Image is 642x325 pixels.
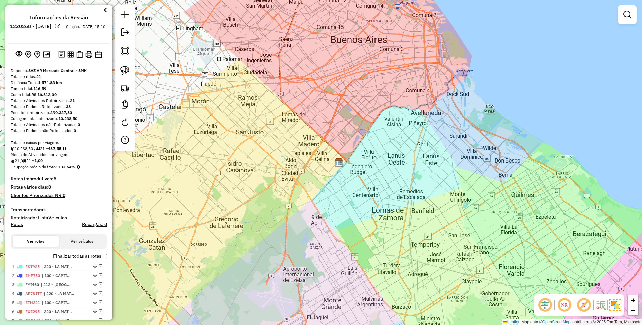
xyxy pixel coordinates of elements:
[93,264,97,268] em: Alterar sequência das rotas
[628,305,638,315] a: Zoom out
[12,318,40,323] span: 7 -
[11,193,107,198] h4: Clientes Priorizados NR:
[25,282,39,287] span: FYI460
[595,300,606,310] img: Fluxo de ruas
[11,128,107,134] div: Total de Pedidos não Roteirizados:
[103,254,107,258] input: Finalizar todas as rotas
[12,282,39,287] span: 3 -
[12,309,40,314] span: 6 -
[33,49,42,60] button: Adicionar Atividades
[503,320,519,324] a: Leaflet
[118,116,132,131] a: Reroteirizar Sessão
[99,282,103,286] em: Visualizar rota
[74,128,76,133] strong: 0
[609,299,621,311] img: Exibir/Ocultar setores
[11,110,107,116] div: Peso total roteirizado:
[30,14,88,21] h4: Informações da Sessão
[99,291,103,295] em: Visualizar rota
[520,320,521,324] span: |
[542,320,571,324] a: OpenStreetMap
[335,158,343,167] img: SAZ AR Mercado Central - SMK
[25,291,42,296] span: AF781TT
[11,147,15,151] i: Cubagem total roteirizado
[24,49,33,60] button: Centralizar mapa no depósito ou ponto de apoio
[66,50,75,59] button: Visualizar relatório de Roteirização
[12,300,40,305] span: 5 -
[28,68,87,73] strong: SAZ AR Mercado Central - SMK
[10,23,51,29] h6: 1230268 - [DATE]
[14,49,24,60] button: Exibir sessão original
[42,318,73,324] span: 220 - LA MATANZA
[93,282,97,286] em: Alterar sequência das rotas
[537,297,553,313] span: Ocultar deslocamento
[631,306,635,314] span: −
[628,295,638,305] a: Zoom in
[59,236,105,247] button: Ver veículos
[94,50,103,59] button: Disponibilidade de veículos
[99,309,103,313] em: Visualizar rota
[11,152,107,158] div: Média de Atividades por viagem:
[631,296,635,304] span: +
[63,147,66,151] i: Meta Caixas/viagem: 297,11 Diferença: 190,44
[58,164,75,169] strong: 133,64%
[70,98,75,103] strong: 21
[12,291,42,296] span: 4 -
[11,164,57,169] span: Ocupação média da frota:
[25,300,40,305] span: ETH221
[621,8,634,21] a: Exibir filtros
[33,86,46,91] strong: 116:59
[11,222,23,227] a: Rotas
[25,273,40,278] span: EHF750
[36,74,41,79] strong: 21
[41,282,72,288] span: 212 - AVELLANEDA-LANÚS
[42,273,73,279] span: 100 - CAPITAL FEDERAL
[53,253,107,260] label: Finalizar todas as rotas
[99,318,103,322] em: Visualizar rota
[48,184,51,190] strong: 0
[556,297,572,313] span: Ocultar NR
[48,146,61,151] strong: 487,55
[11,122,107,128] div: Total de Atividades não Roteirizadas:
[78,122,80,127] strong: 0
[11,116,107,122] div: Cubagem total roteirizado:
[25,318,40,323] span: FOB348
[82,222,107,227] h4: Recargas: 0
[13,236,59,247] button: Ver rotas
[118,98,132,113] a: Criar modelo
[42,50,51,59] button: Otimizar todas as rotas
[58,116,77,121] strong: 10.238,50
[11,207,107,213] h4: Transportadoras
[11,215,107,221] h4: Roteirizador.ListaVeiculos
[22,159,26,163] i: Total de rotas
[93,309,97,313] em: Alterar sequência das rotas
[53,176,56,182] strong: 5
[502,319,642,325] div: Map data © contributors,© 2025 TomTom, Microsoft
[75,50,84,59] button: Visualizar Romaneio
[11,86,107,92] div: Tempo total:
[11,158,107,164] div: 21 / 21 =
[11,104,107,110] div: Total de Pedidos Roteirizados:
[25,264,40,269] span: FKT925
[66,104,71,109] strong: 38
[11,74,107,80] div: Total de rotas:
[50,110,72,115] strong: 390.337,80
[36,147,40,151] i: Total de rotas
[99,264,103,268] em: Visualizar rota
[25,309,40,314] span: FXE295
[11,146,107,152] div: 10.238,50 / 21 =
[34,158,43,163] strong: 1,00
[11,184,107,190] h4: Rotas vários dias:
[118,8,132,23] a: Nova sessão e pesquisa
[11,68,107,74] div: Depósito:
[118,81,132,95] a: Criar rota
[99,300,103,304] em: Visualizar rota
[93,291,97,295] em: Alterar sequência das rotas
[57,49,66,60] button: Logs desbloquear sessão
[31,92,57,97] strong: R$ 16.812,00
[41,309,72,315] span: 220 - LA MATANZA
[99,273,103,277] em: Visualizar rota
[120,66,130,75] img: Selecionar atividades - laço
[12,273,40,278] span: 2 -
[11,80,107,86] div: Distância Total:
